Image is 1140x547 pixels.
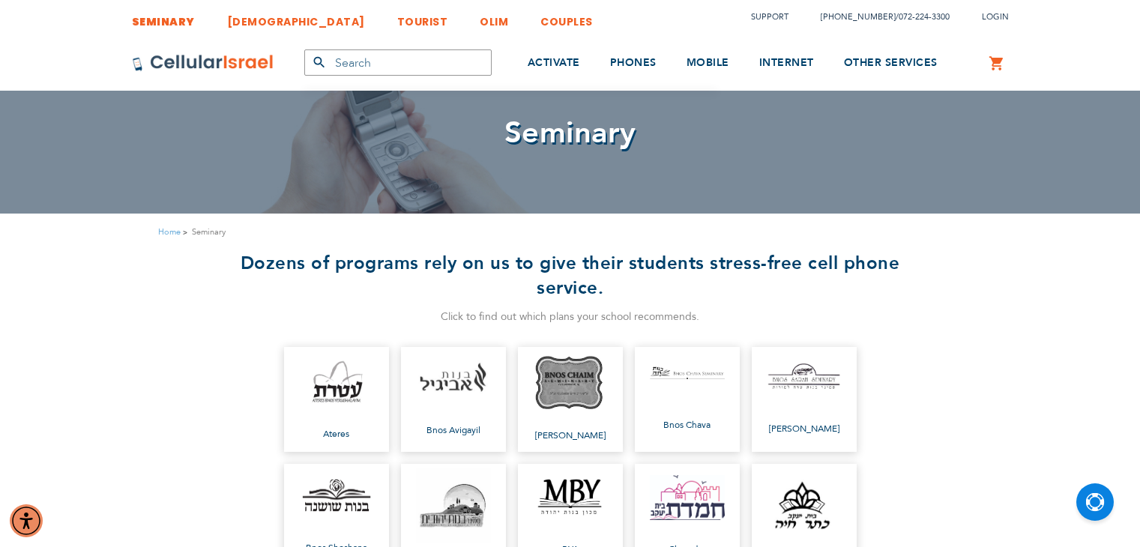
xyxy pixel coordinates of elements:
a: Bnos Chava [635,347,740,452]
img: Bnos Chava [650,366,725,379]
h2: Dozens of programs rely on us to give their students stress-free cell phone service. [220,251,921,300]
span: OTHER SERVICES [844,55,938,70]
a: Support [751,11,788,22]
a: Ateres [284,347,389,452]
a: Home [158,226,181,238]
li: / [806,6,950,28]
a: ACTIVATE [528,35,580,91]
a: Bnos Avigayil [401,347,506,452]
a: MOBILE [687,35,729,91]
a: COUPLES [540,4,593,31]
a: OLIM [480,4,508,31]
span: MOBILE [687,55,729,70]
span: PHONES [610,55,657,70]
span: ACTIVATE [528,55,580,70]
strong: Seminary [192,225,226,239]
img: Bnos Sara [767,363,842,390]
div: Click to find out which plans your school recommends. [220,308,921,327]
a: 072-224-3300 [899,11,950,22]
a: TOURIST [397,4,448,31]
img: Bnos Avigayil [416,360,491,396]
img: Keser Chaya [767,471,842,533]
a: [PERSON_NAME] [752,347,857,452]
span: Bnos Chava [650,417,725,433]
span: Bnos Avigayil [416,423,491,438]
img: Ateres [299,357,374,406]
a: [PERSON_NAME] [518,347,623,452]
img: Bnos Shoshana [299,477,374,516]
span: [PERSON_NAME] [533,428,608,444]
img: Cellular Israel Logo [132,54,274,72]
a: [PHONE_NUMBER] [821,11,896,22]
div: Accessibility Menu [10,504,43,537]
a: INTERNET [759,35,814,91]
span: [PERSON_NAME] [767,421,842,437]
img: Bnos Yehudis [416,468,491,543]
span: Ateres [299,426,374,442]
img: Bnos Chaim [533,355,608,411]
span: Seminary [504,112,636,154]
input: Search [304,49,492,76]
span: INTERNET [759,55,814,70]
span: Login [982,11,1009,22]
img: Chemdas [650,475,725,520]
a: SEMINARY [132,4,195,31]
a: [DEMOGRAPHIC_DATA] [227,4,365,31]
a: PHONES [610,35,657,91]
a: OTHER SERVICES [844,35,938,91]
img: BYA [533,476,608,519]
